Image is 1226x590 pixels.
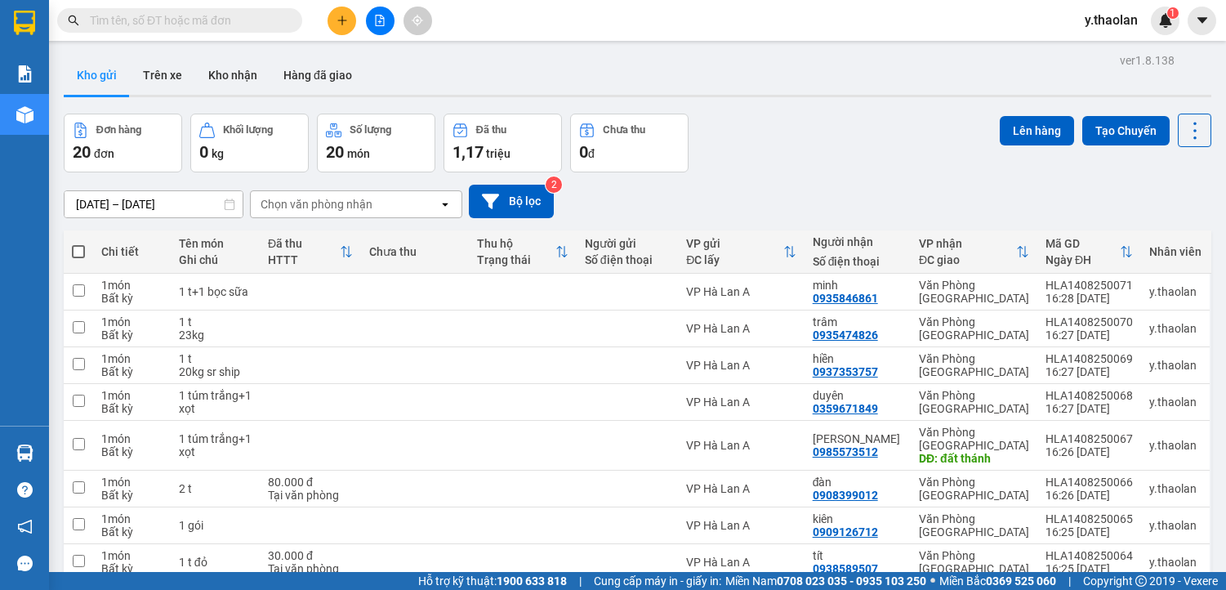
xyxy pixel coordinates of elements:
[1120,51,1175,69] div: ver 1.8.138
[1045,525,1133,539] div: 16:25 [DATE]
[195,56,270,95] button: Kho nhận
[73,142,91,162] span: 20
[1149,519,1201,532] div: y.thaolan
[813,365,878,378] div: 0937353757
[1188,7,1216,35] button: caret-down
[919,426,1029,452] div: Văn Phòng [GEOGRAPHIC_DATA]
[986,574,1056,588] strong: 0369 525 060
[96,124,141,136] div: Đơn hàng
[919,253,1016,266] div: ĐC giao
[813,292,878,305] div: 0935846861
[374,15,386,26] span: file-add
[1045,253,1120,266] div: Ngày ĐH
[16,65,33,83] img: solution-icon
[16,445,33,462] img: warehouse-icon
[686,482,796,495] div: VP Hà Lan A
[579,142,588,162] span: 0
[179,285,252,298] div: 1 t+1 bọc sữa
[328,7,356,35] button: plus
[686,439,796,452] div: VP Hà Lan A
[1045,315,1133,329] div: HLA1408250070
[179,253,252,266] div: Ghi chú
[813,432,903,445] div: tim
[130,56,195,95] button: Trên xe
[101,489,163,502] div: Bất kỳ
[17,519,33,534] span: notification
[101,432,163,445] div: 1 món
[1045,365,1133,378] div: 16:27 [DATE]
[919,512,1029,539] div: Văn Phòng [GEOGRAPHIC_DATA]
[1037,230,1141,274] th: Toggle SortBy
[403,7,432,35] button: aim
[179,556,252,569] div: 1 t đỏ
[347,147,370,160] span: món
[813,512,903,525] div: kiên
[101,279,163,292] div: 1 món
[101,445,163,458] div: Bất kỳ
[813,476,903,489] div: đàn
[813,489,878,502] div: 0908399012
[17,482,33,498] span: question-circle
[1045,476,1133,489] div: HLA1408250066
[919,237,1016,250] div: VP nhận
[546,177,562,193] sup: 2
[179,432,252,458] div: 1 túm trắng+1 xọt
[469,230,577,274] th: Toggle SortBy
[1045,489,1133,502] div: 16:26 [DATE]
[919,549,1029,575] div: Văn Phòng [GEOGRAPHIC_DATA]
[686,519,796,532] div: VP Hà Lan A
[585,237,670,250] div: Người gửi
[813,279,903,292] div: minh
[101,562,163,575] div: Bất kỳ
[101,402,163,415] div: Bất kỳ
[179,237,252,250] div: Tên món
[1045,432,1133,445] div: HLA1408250067
[813,389,903,402] div: duyên
[326,142,344,162] span: 20
[686,237,783,250] div: VP gửi
[813,315,903,329] div: trâm
[1045,279,1133,292] div: HLA1408250071
[1045,445,1133,458] div: 16:26 [DATE]
[911,230,1037,274] th: Toggle SortBy
[813,329,878,342] div: 0935474826
[686,359,796,372] div: VP Hà Lan A
[418,572,567,590] span: Hỗ trợ kỹ thuật:
[813,525,878,539] div: 0909126712
[919,389,1029,415] div: Văn Phòng [GEOGRAPHIC_DATA]
[65,191,243,217] input: Select a date range.
[101,549,163,562] div: 1 món
[585,253,670,266] div: Số điện thoại
[469,185,554,218] button: Bộ lọc
[497,574,567,588] strong: 1900 633 818
[1195,13,1210,28] span: caret-down
[101,329,163,342] div: Bất kỳ
[1135,575,1147,587] span: copyright
[260,230,361,274] th: Toggle SortBy
[179,519,252,532] div: 1 gói
[268,253,340,266] div: HTTT
[603,124,645,136] div: Chưa thu
[179,482,252,495] div: 2 t
[686,396,796,409] div: VP Hà Lan A
[813,235,903,248] div: Người nhận
[101,292,163,305] div: Bất kỳ
[68,15,79,26] span: search
[813,549,903,562] div: tít
[1149,285,1201,298] div: y.thaolan
[268,237,340,250] div: Đã thu
[1149,245,1201,258] div: Nhân viên
[64,114,182,172] button: Đơn hàng20đơn
[101,365,163,378] div: Bất kỳ
[1149,322,1201,335] div: y.thaolan
[1149,556,1201,569] div: y.thaolan
[1045,389,1133,402] div: HLA1408250068
[477,237,555,250] div: Thu hộ
[16,106,33,123] img: warehouse-icon
[453,142,484,162] span: 1,17
[101,315,163,329] div: 1 món
[199,142,208,162] span: 0
[179,352,252,365] div: 1 t
[1158,13,1173,28] img: icon-new-feature
[813,402,878,415] div: 0359671849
